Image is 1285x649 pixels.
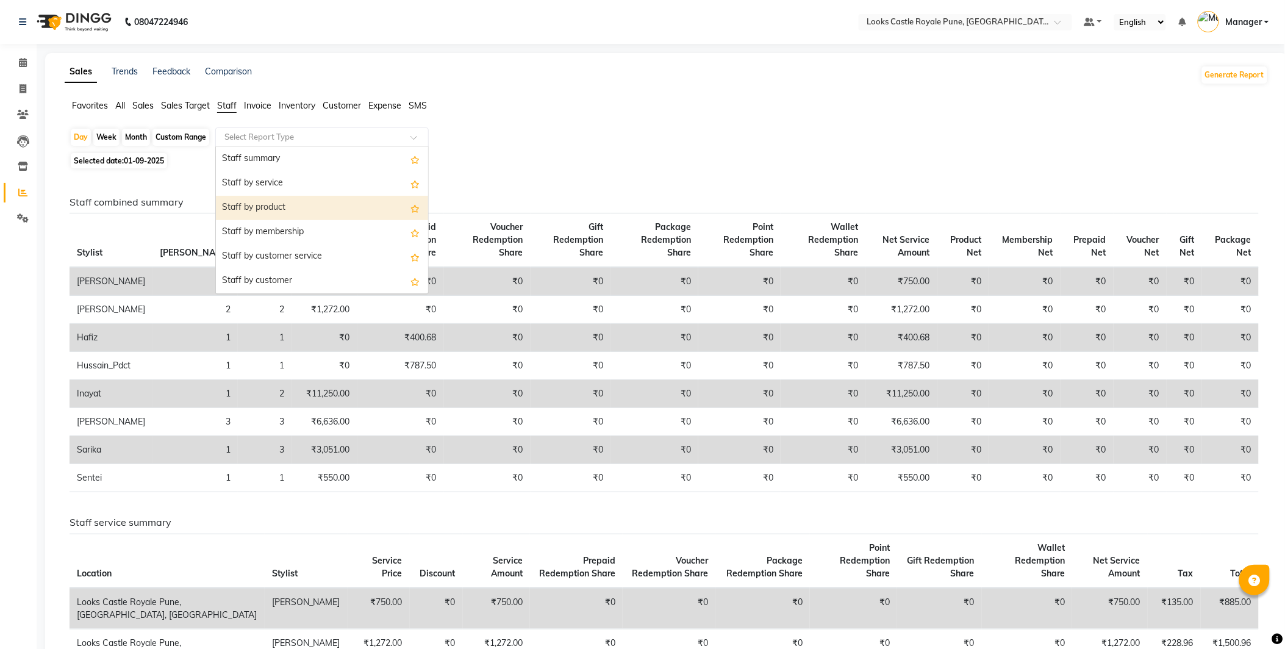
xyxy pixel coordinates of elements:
td: ₹0 [1061,436,1114,464]
td: ₹0 [1202,352,1259,380]
td: ₹0 [1061,464,1114,492]
td: ₹0 [698,324,781,352]
td: ₹550.00 [865,464,937,492]
td: ₹0 [781,436,865,464]
div: Staff by product [216,196,428,220]
td: ₹6,636.00 [865,408,937,436]
td: 1 [152,464,238,492]
span: All [115,100,125,111]
span: Gift Redemption Share [553,221,603,258]
td: ₹0 [531,267,611,296]
td: ₹0 [357,408,444,436]
td: ₹11,250.00 [292,380,357,408]
td: ₹0 [698,296,781,324]
td: 1 [238,352,292,380]
td: ₹0 [610,436,698,464]
h6: Staff combined summary [70,196,1259,208]
td: [PERSON_NAME] [70,296,152,324]
span: Service Amount [491,555,523,579]
td: ₹0 [1167,464,1202,492]
td: Hussain_Pdct [70,352,152,380]
span: Package Redemption Share [726,555,803,579]
td: ₹0 [357,464,444,492]
div: Month [122,129,150,146]
td: ₹0 [1202,436,1259,464]
td: ₹0 [292,352,357,380]
td: ₹0 [781,408,865,436]
td: ₹0 [357,436,444,464]
td: ₹0 [610,408,698,436]
a: Trends [112,66,138,77]
td: ₹0 [623,588,715,629]
td: ₹0 [989,380,1061,408]
img: Manager [1198,11,1219,32]
td: ₹0 [937,352,989,380]
td: ₹3,051.00 [865,436,937,464]
td: ₹0 [989,408,1061,436]
td: 1 [152,324,238,352]
td: ₹0 [444,380,531,408]
span: Membership Net [1003,234,1053,258]
td: ₹0 [781,296,865,324]
span: Prepaid Net [1074,234,1106,258]
td: ₹0 [989,324,1061,352]
td: ₹400.68 [357,324,444,352]
td: ₹550.00 [292,464,357,492]
td: ₹0 [1061,408,1114,436]
span: Point Redemption Share [723,221,773,258]
td: ₹0 [937,408,989,436]
td: 2 [152,296,238,324]
span: Point Redemption Share [840,542,890,579]
td: 3 [152,408,238,436]
div: Custom Range [152,129,209,146]
td: ₹0 [937,380,989,408]
td: ₹0 [1061,352,1114,380]
td: [PERSON_NAME] [70,408,152,436]
td: ₹0 [444,267,531,296]
td: ₹6,636.00 [292,408,357,436]
td: ₹0 [1167,380,1202,408]
span: Tax [1178,568,1194,579]
td: ₹0 [989,464,1061,492]
td: ₹0 [444,296,531,324]
span: Package Net [1215,234,1251,258]
div: Staff by membership [216,220,428,245]
td: ₹0 [781,464,865,492]
td: ₹0 [1061,296,1114,324]
span: Add this report to Favorites List [410,152,420,167]
img: logo [31,5,115,39]
div: Staff by customer service [216,245,428,269]
div: Week [93,129,120,146]
td: ₹0 [1061,267,1114,296]
td: [PERSON_NAME] [70,267,152,296]
span: Prepaid Redemption Share [539,555,615,579]
span: Selected date: [71,153,167,168]
div: Day [71,129,91,146]
td: ₹0 [698,408,781,436]
td: ₹0 [937,464,989,492]
span: Inventory [279,100,315,111]
td: ₹1,272.00 [292,296,357,324]
td: ₹0 [610,352,698,380]
td: ₹0 [810,588,897,629]
td: ₹0 [1114,380,1167,408]
td: Inayat [70,380,152,408]
td: ₹0 [715,588,810,629]
span: Add this report to Favorites List [410,225,420,240]
td: ₹750.00 [463,588,531,629]
td: ₹0 [781,352,865,380]
span: Wallet Redemption Share [1015,542,1065,579]
a: Comparison [205,66,252,77]
td: ₹885.00 [1201,588,1259,629]
td: ₹0 [1114,296,1167,324]
td: ₹0 [410,588,463,629]
td: ₹0 [531,324,611,352]
span: Manager [1225,16,1262,29]
td: ₹0 [937,267,989,296]
span: Favorites [72,100,108,111]
td: ₹0 [937,436,989,464]
td: ₹3,051.00 [292,436,357,464]
td: Sarika [70,436,152,464]
span: Voucher Net [1127,234,1159,258]
span: Total [1231,568,1251,579]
